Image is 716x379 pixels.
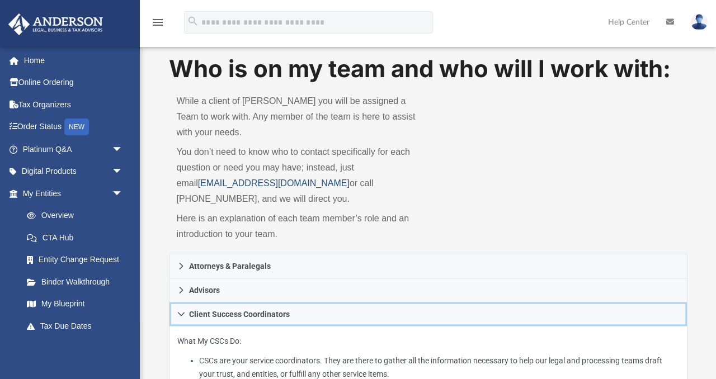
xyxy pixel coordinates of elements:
span: Client Success Coordinators [189,310,290,318]
a: menu [151,21,164,29]
a: Binder Walkthrough [16,271,140,293]
a: Digital Productsarrow_drop_down [8,160,140,183]
span: arrow_drop_down [112,337,134,360]
a: My Blueprint [16,293,134,315]
a: Online Ordering [8,72,140,94]
span: arrow_drop_down [112,160,134,183]
div: NEW [64,119,89,135]
a: Attorneys & Paralegals [169,254,687,278]
p: Here is an explanation of each team member’s role and an introduction to your team. [177,211,421,242]
p: You don’t need to know who to contact specifically for each question or need you may have; instea... [177,144,421,207]
span: Attorneys & Paralegals [189,262,271,270]
i: menu [151,16,164,29]
i: search [187,15,199,27]
span: arrow_drop_down [112,182,134,205]
img: User Pic [691,14,708,30]
a: Platinum Q&Aarrow_drop_down [8,138,140,160]
a: CTA Hub [16,226,140,249]
a: Overview [16,205,140,227]
span: Advisors [189,286,220,294]
a: Entity Change Request [16,249,140,271]
a: Client Success Coordinators [169,302,687,326]
a: Home [8,49,140,72]
h1: Who is on my team and who will I work with: [169,53,687,86]
a: Advisors [169,278,687,302]
a: Order StatusNEW [8,116,140,139]
img: Anderson Advisors Platinum Portal [5,13,106,35]
a: My Anderson Teamarrow_drop_down [8,337,134,359]
span: arrow_drop_down [112,138,134,161]
p: While a client of [PERSON_NAME] you will be assigned a Team to work with. Any member of the team ... [177,93,421,140]
a: My Entitiesarrow_drop_down [8,182,140,205]
a: [EMAIL_ADDRESS][DOMAIN_NAME] [198,178,350,188]
a: Tax Due Dates [16,315,140,337]
a: Tax Organizers [8,93,140,116]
